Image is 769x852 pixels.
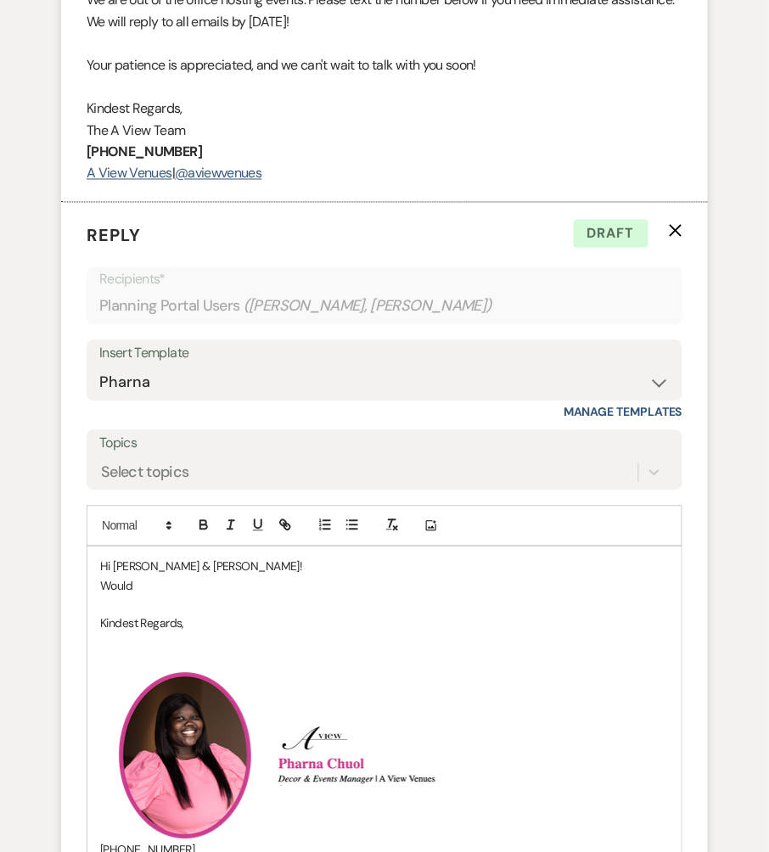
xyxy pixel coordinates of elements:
[101,462,189,485] div: Select topics
[172,165,175,182] span: |
[574,220,648,249] span: Draft
[99,290,670,323] div: Planning Portal Users
[87,121,185,139] span: The A View Team
[87,99,182,117] span: Kindest Regards,
[87,143,202,161] strong: [PHONE_NUMBER]
[100,614,669,633] p: Kindest Regards,
[87,225,141,247] span: Reply
[175,165,261,182] a: @aviewvenues
[99,269,670,291] p: Recipients*
[272,726,461,787] img: Screenshot 2025-04-02 at 3.30.15 PM.png
[99,342,670,367] div: Insert Template
[100,558,669,576] p: Hi [PERSON_NAME] & [PERSON_NAME]!
[564,405,682,420] a: Manage Templates
[87,165,172,182] a: A View Venues
[100,671,270,841] img: PC .png
[99,432,670,457] label: Topics
[244,295,493,318] span: ( [PERSON_NAME], [PERSON_NAME] )
[100,577,669,596] p: Would
[87,56,476,74] span: Your patience is appreciated, and we can't wait to talk with you soon!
